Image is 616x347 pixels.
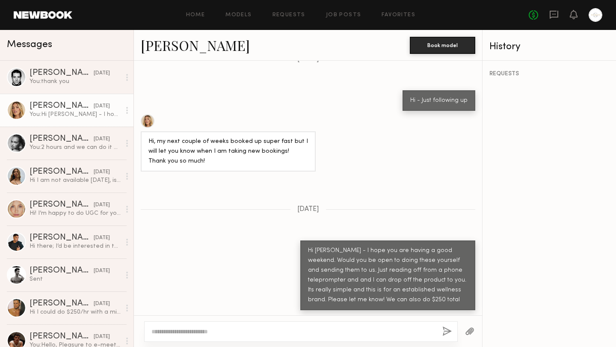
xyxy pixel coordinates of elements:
div: Hi I am not available [DATE], is this to shoot myself at home or on your location ? Also just to ... [30,176,121,184]
div: Hi I could do $250/hr with a minimum of 2 hours [30,308,121,316]
div: You: thank you [30,77,121,86]
div: [DATE] [94,69,110,77]
span: Messages [7,40,52,50]
div: [DATE] [94,333,110,341]
div: [PERSON_NAME] [30,201,94,209]
div: [PERSON_NAME] [30,300,94,308]
div: [DATE] [94,102,110,110]
div: [DATE] [94,168,110,176]
div: Hi there; I’d be interested in this but my minimum half day rate is $300 Let me know if this work... [30,242,121,250]
div: [PERSON_NAME] [30,332,94,341]
div: [DATE] [94,300,110,308]
div: Hi! I’m happy to do UGC for you, but I charge 500 per video. Let me know if the budget is flexible! [30,209,121,217]
a: Job Posts [326,12,361,18]
div: You: 2 hours and we can do it at [GEOGRAPHIC_DATA]. Maybe [DATE]? [30,143,121,151]
span: [DATE] [297,206,319,213]
div: [PERSON_NAME] [30,69,94,77]
div: History [489,42,609,52]
a: Book model [410,41,475,48]
div: [DATE] [94,234,110,242]
div: [PERSON_NAME] [30,102,94,110]
div: [DATE] [94,267,110,275]
a: Home [186,12,205,18]
a: Requests [272,12,305,18]
div: [DATE] [94,135,110,143]
button: Book model [410,37,475,54]
div: [PERSON_NAME] [30,267,94,275]
div: Hi, my next couple of weeks booked up super fast but I will let you know when I am taking new boo... [148,137,308,166]
a: Models [225,12,252,18]
div: [PERSON_NAME] [30,168,94,176]
div: Hi [PERSON_NAME] - I hope you are having a good weekend. Would you be open to doing these yoursel... [308,246,468,305]
div: Hi - Just following up [410,96,468,106]
a: Favorites [382,12,415,18]
div: REQUESTS [489,71,609,77]
div: [PERSON_NAME] [30,234,94,242]
div: You: Hi [PERSON_NAME] - I hope you are having a good weekend. Would you be open to doing these yo... [30,110,121,119]
div: Sent [30,275,121,283]
div: [DATE] [94,201,110,209]
div: [PERSON_NAME] [30,135,94,143]
a: [PERSON_NAME] [141,36,250,54]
